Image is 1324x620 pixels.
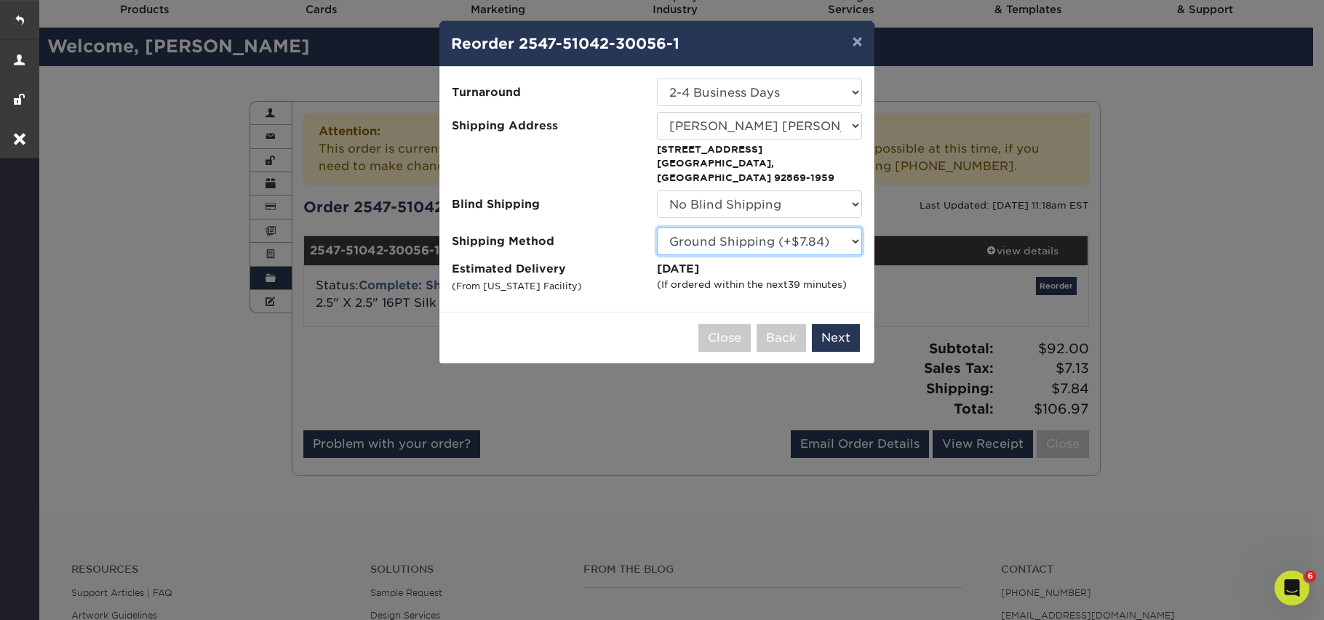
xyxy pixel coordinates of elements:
span: Blind Shipping [452,196,646,213]
small: (From [US_STATE] Facility) [452,281,582,291]
span: 6 [1304,571,1316,582]
span: Shipping Address [452,118,646,134]
span: Turnaround [452,84,646,101]
span: Shipping Method [452,233,646,250]
div: [DATE] [657,261,862,278]
button: Next [812,324,860,352]
button: Close [698,324,751,352]
div: (If ordered within the next ) [657,278,862,291]
label: Estimated Delivery [452,261,657,294]
button: × [840,21,874,62]
iframe: Intercom live chat [1275,571,1309,605]
p: [STREET_ADDRESS] [GEOGRAPHIC_DATA], [GEOGRAPHIC_DATA] 92869-1959 [657,142,862,185]
h4: Reorder 2547-51042-30056-1 [451,33,863,55]
span: 39 minutes [788,279,842,290]
button: Back [757,324,806,352]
